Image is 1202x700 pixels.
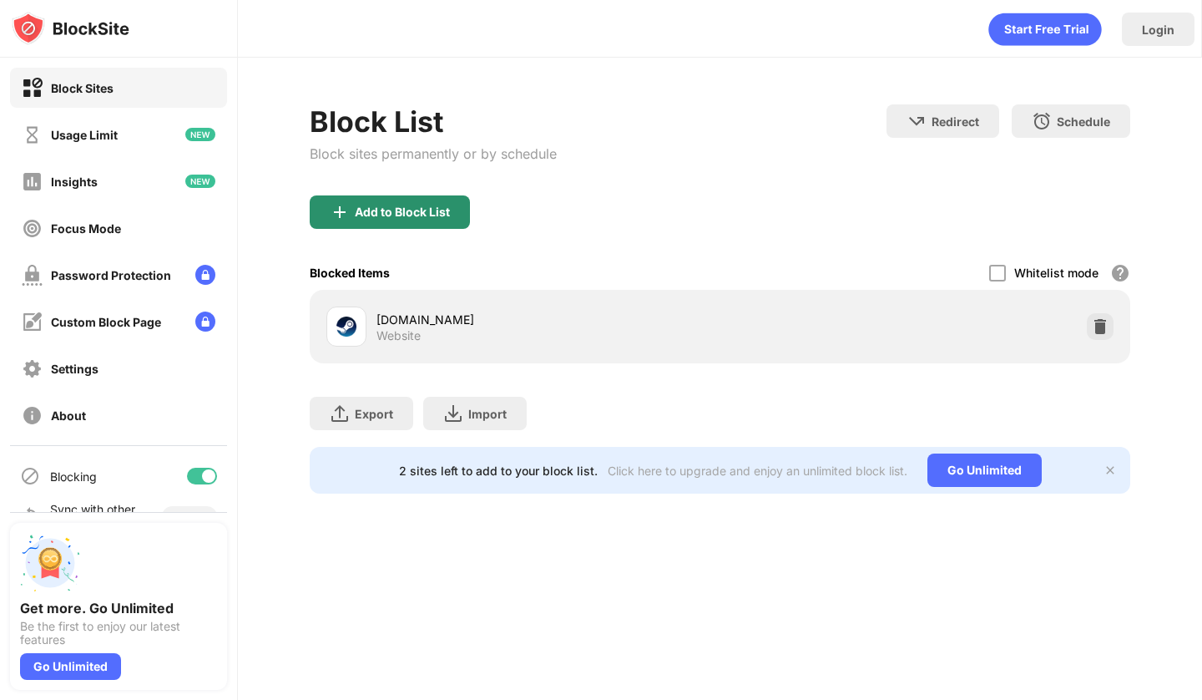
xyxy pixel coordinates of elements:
img: logo-blocksite.svg [12,12,129,45]
div: About [51,408,86,423]
div: Blocking [50,469,97,484]
div: Blocked Items [310,266,390,280]
div: Whitelist mode [1014,266,1098,280]
img: favicons [336,317,356,337]
img: time-usage-off.svg [22,124,43,145]
img: settings-off.svg [22,358,43,379]
div: Focus Mode [51,221,121,236]
div: Schedule [1057,114,1110,129]
img: new-icon.svg [185,175,215,188]
div: Login [1142,23,1174,37]
div: Website [376,328,421,343]
img: focus-off.svg [22,218,43,239]
img: customize-block-page-off.svg [22,312,43,332]
div: Redirect [932,114,979,129]
div: Sync with other devices [50,502,136,530]
img: lock-menu.svg [195,312,215,332]
img: lock-menu.svg [195,265,215,285]
div: animation [988,13,1102,46]
div: Settings [51,362,98,376]
img: blocking-icon.svg [20,466,40,486]
img: x-button.svg [1104,464,1117,477]
div: Go Unlimited [927,454,1042,487]
img: insights-off.svg [22,171,43,192]
div: Block List [310,104,557,139]
div: Insights [51,175,98,189]
div: Block sites permanently or by schedule [310,145,557,162]
div: Add to Block List [355,205,450,219]
div: Password Protection [51,268,171,282]
img: push-unlimited.svg [20,533,80,593]
img: about-off.svg [22,405,43,426]
img: new-icon.svg [185,128,215,141]
div: 2 sites left to add to your block list. [399,464,598,478]
img: password-protection-off.svg [22,265,43,286]
div: Block Sites [51,81,114,95]
div: Disabled [172,511,207,521]
div: Custom Block Page [51,315,161,329]
div: [DOMAIN_NAME] [376,311,720,328]
div: Get more. Go Unlimited [20,600,217,616]
div: Export [355,407,393,421]
div: Import [468,407,507,421]
img: sync-icon.svg [20,506,40,526]
img: block-on.svg [22,78,43,99]
div: Click here to upgrade and enjoy an unlimited block list. [608,464,907,478]
div: Go Unlimited [20,653,121,680]
div: Usage Limit [51,128,118,142]
div: Be the first to enjoy our latest features [20,620,217,647]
